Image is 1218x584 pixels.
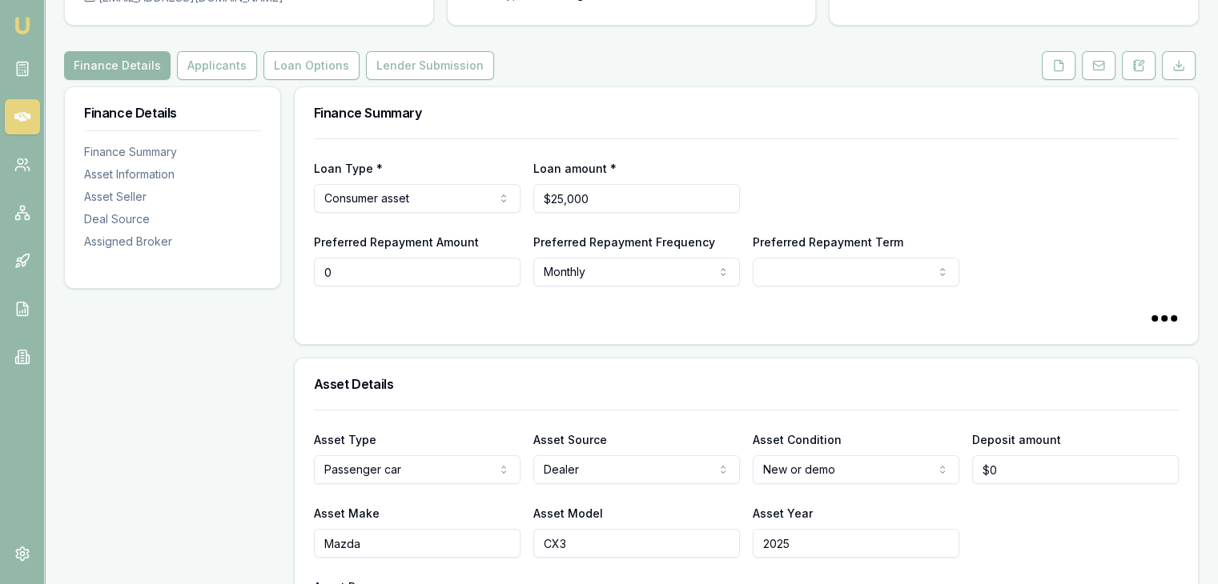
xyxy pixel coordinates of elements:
[366,51,494,80] button: Lender Submission
[533,235,715,249] label: Preferred Repayment Frequency
[533,506,603,520] label: Asset Model
[84,166,261,182] div: Asset Information
[314,433,376,446] label: Asset Type
[314,106,1179,119] h3: Finance Summary
[314,506,380,520] label: Asset Make
[972,455,1179,484] input: $
[177,51,257,80] button: Applicants
[363,51,497,80] a: Lender Submission
[84,106,261,119] h3: Finance Details
[533,433,607,446] label: Asset Source
[314,378,1179,390] h3: Asset Details
[13,16,32,35] img: emu-icon-u.png
[84,144,261,160] div: Finance Summary
[84,234,261,250] div: Assigned Broker
[64,51,171,80] button: Finance Details
[753,235,903,249] label: Preferred Repayment Term
[533,162,617,175] label: Loan amount *
[263,51,360,80] button: Loan Options
[533,184,740,213] input: $
[753,433,842,446] label: Asset Condition
[314,162,383,175] label: Loan Type *
[972,433,1061,446] label: Deposit amount
[64,51,174,80] a: Finance Details
[174,51,260,80] a: Applicants
[84,211,261,227] div: Deal Source
[314,235,479,249] label: Preferred Repayment Amount
[260,51,363,80] a: Loan Options
[84,189,261,205] div: Asset Seller
[753,506,813,520] label: Asset Year
[314,258,521,286] input: $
